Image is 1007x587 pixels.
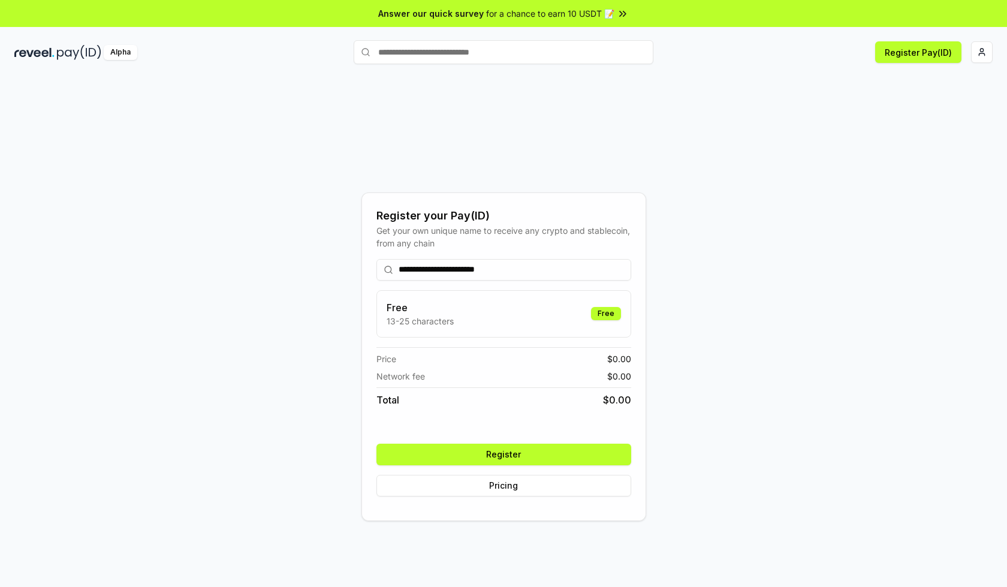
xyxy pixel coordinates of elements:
button: Register [376,444,631,465]
img: reveel_dark [14,45,55,60]
span: Total [376,393,399,407]
div: Register your Pay(ID) [376,207,631,224]
p: 13-25 characters [387,315,454,327]
span: Price [376,353,396,365]
span: $ 0.00 [603,393,631,407]
button: Register Pay(ID) [875,41,961,63]
span: Network fee [376,370,425,383]
span: Answer our quick survey [378,7,484,20]
div: Get your own unique name to receive any crypto and stablecoin, from any chain [376,224,631,249]
span: $ 0.00 [607,353,631,365]
button: Pricing [376,475,631,496]
span: for a chance to earn 10 USDT 📝 [486,7,614,20]
img: pay_id [57,45,101,60]
div: Alpha [104,45,137,60]
div: Free [591,307,621,320]
h3: Free [387,300,454,315]
span: $ 0.00 [607,370,631,383]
